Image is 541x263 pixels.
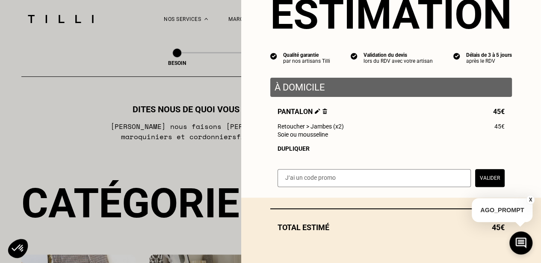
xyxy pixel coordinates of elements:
[283,58,330,64] div: par nos artisans Tilli
[322,108,327,114] img: Supprimer
[466,58,512,64] div: après le RDV
[270,223,512,232] div: Total estimé
[278,108,327,116] span: Pantalon
[472,198,532,222] p: AGO_PROMPT
[275,82,508,93] p: À domicile
[278,145,505,152] div: Dupliquer
[278,123,344,130] span: Retoucher > Jambes (x2)
[526,195,535,205] button: X
[278,169,471,187] input: J‘ai un code promo
[364,58,433,64] div: lors du RDV avec votre artisan
[283,52,330,58] div: Qualité garantie
[494,123,505,130] span: 45€
[315,108,320,114] img: Éditer
[270,52,277,60] img: icon list info
[453,52,460,60] img: icon list info
[278,131,328,138] span: Soie ou mousseline
[475,169,505,187] button: Valider
[364,52,433,58] div: Validation du devis
[351,52,358,60] img: icon list info
[493,108,505,116] span: 45€
[466,52,512,58] div: Délais de 3 à 5 jours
